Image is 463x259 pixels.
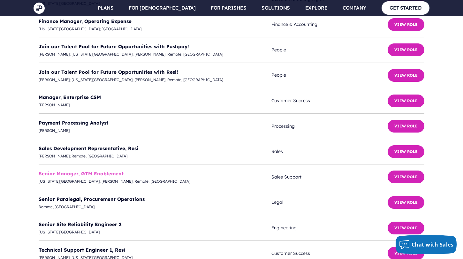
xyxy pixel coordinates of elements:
[39,102,271,109] span: [PERSON_NAME]
[388,222,424,234] button: View Role
[39,51,271,58] span: [PERSON_NAME]; [US_STATE][GEOGRAPHIC_DATA]; [PERSON_NAME]; Remote, [GEOGRAPHIC_DATA]
[271,46,388,54] span: People
[39,247,125,253] a: Technical Support Engineer 1, Resi
[271,148,388,156] span: Sales
[388,95,424,107] button: View Role
[39,153,271,160] span: [PERSON_NAME]; Remote, [GEOGRAPHIC_DATA]
[39,145,138,151] a: Sales Development Representative, Resi
[39,69,178,75] a: Join our Talent Pool for Future Opportunities with Resi!
[412,241,454,248] span: Chat with Sales
[396,235,457,254] button: Chat with Sales
[271,71,388,79] span: People
[39,196,145,202] a: Senior Paralegal, Procurement Operations
[271,122,388,130] span: Processing
[39,43,189,50] a: Join our Talent Pool for Future Opportunities with Pushpay!
[388,43,424,56] button: View Role
[271,224,388,232] span: Engineering
[388,18,424,31] button: View Role
[388,120,424,133] button: View Role
[39,221,121,227] a: Senior Site Reliability Engineer 2
[39,171,124,177] a: Senior Manager, GTM Enablement
[388,145,424,158] button: View Role
[39,229,271,236] span: [US_STATE][GEOGRAPHIC_DATA]
[271,97,388,105] span: Customer Success
[39,120,108,126] a: Payment Processing Analyst
[388,69,424,82] button: View Role
[388,171,424,183] button: View Role
[39,94,101,100] a: Manager, Enterprise CSM
[388,196,424,209] button: View Role
[271,173,388,181] span: Sales Support
[271,249,388,257] span: Customer Success
[271,198,388,206] span: Legal
[39,18,132,24] a: Finance Manager, Operating Expense
[382,1,430,14] a: GET STARTED
[39,76,271,83] span: [PERSON_NAME]; [US_STATE][GEOGRAPHIC_DATA]; [PERSON_NAME]; Remote, [GEOGRAPHIC_DATA]
[39,178,271,185] span: [US_STATE][GEOGRAPHIC_DATA]; [PERSON_NAME]; Remote, [GEOGRAPHIC_DATA]
[39,203,271,210] span: Remote, [GEOGRAPHIC_DATA]
[271,20,388,28] span: Finance & Accounting
[39,26,271,33] span: [US_STATE][GEOGRAPHIC_DATA]; [GEOGRAPHIC_DATA]
[39,127,271,134] span: [PERSON_NAME]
